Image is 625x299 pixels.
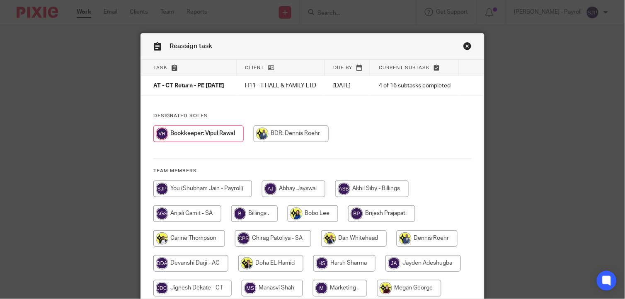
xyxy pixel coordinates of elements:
[379,65,430,70] span: Current subtask
[371,76,459,96] td: 4 of 16 subtasks completed
[153,113,471,119] h4: Designated Roles
[333,82,362,90] p: [DATE]
[245,65,264,70] span: Client
[245,82,317,90] p: H11 - T HALL & FAMILY LTD
[333,65,352,70] span: Due by
[153,83,224,89] span: AT - CT Return - PE [DATE]
[153,168,471,174] h4: Team members
[463,42,472,53] a: Close this dialog window
[153,65,167,70] span: Task
[170,43,212,49] span: Reassign task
